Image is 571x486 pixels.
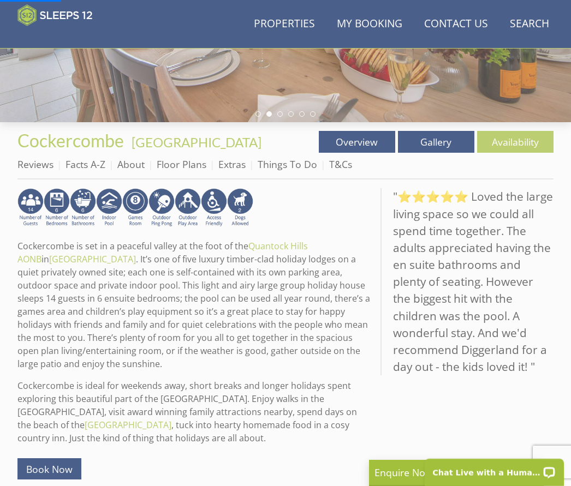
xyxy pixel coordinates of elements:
[218,158,246,171] a: Extras
[332,12,407,37] a: My Booking
[66,158,105,171] a: Facts A-Z
[175,188,201,227] img: AD_4nXfjdDqPkGBf7Vpi6H87bmAUe5GYCbodrAbU4sf37YN55BCjSXGx5ZgBV7Vb9EJZsXiNVuyAiuJUB3WVt-w9eJ0vaBcHg...
[227,188,253,227] img: AD_4nXe3ZEMMYZSnCeK6QA0WFeR0RV6l---ElHmqkEYi0_WcfhtMgpEskfIc8VIOFjLKPTAVdYBfwP5wkTZHMgYhpNyJ6THCM...
[380,188,554,375] blockquote: "⭐⭐⭐⭐⭐ Loved the large living space so we could all spend time together. The adults appreciated h...
[17,379,372,445] p: Cockercombe is ideal for weekends away, short breaks and longer holidays spent exploring this bea...
[127,134,261,150] span: -
[17,240,308,265] a: Quantock Hills AONB
[85,419,171,431] a: [GEOGRAPHIC_DATA]
[17,158,53,171] a: Reviews
[477,131,554,153] a: Availability
[329,158,352,171] a: T&Cs
[17,458,81,479] a: Book Now
[96,188,122,227] img: AD_4nXei2dp4L7_L8OvME76Xy1PUX32_NMHbHVSts-g-ZAVb8bILrMcUKZI2vRNdEqfWP017x6NFeUMZMqnp0JYknAB97-jDN...
[249,12,319,37] a: Properties
[17,130,124,151] span: Cockercombe
[319,131,395,153] a: Overview
[157,158,206,171] a: Floor Plans
[122,188,148,227] img: AD_4nXdrZMsjcYNLGsKuA84hRzvIbesVCpXJ0qqnwZoX5ch9Zjv73tWe4fnFRs2gJ9dSiUubhZXckSJX_mqrZBmYExREIfryF...
[398,131,474,153] a: Gallery
[132,134,261,150] a: [GEOGRAPHIC_DATA]
[117,158,145,171] a: About
[49,253,136,265] a: [GEOGRAPHIC_DATA]
[44,188,70,227] img: AD_4nXeUPn_PHMaXHV7J9pY6zwX40fHNwi4grZZqOeCs8jntn3cqXJIl9N0ouvZfLpt8349PQS5yLNlr06ycjLFpfJV5rUFve...
[374,465,538,479] p: Enquire Now
[70,188,96,227] img: AD_4nXcXNpYDZXOBbgKRPEBCaCiOIsoVeJcYnRY4YZ47RmIfjOLfmwdYBtQTxcKJd6HVFC_WLGi2mB_1lWquKfYs6Lp6-6TPV...
[505,12,554,37] a: Search
[12,33,127,42] iframe: Customer reviews powered by Trustpilot
[17,130,127,151] a: Cockercombe
[258,158,317,171] a: Things To Do
[420,12,492,37] a: Contact Us
[17,4,93,26] img: Sleeps 12
[418,452,571,486] iframe: LiveChat chat widget
[17,239,372,370] p: Cockercombe is set in a peaceful valley at the foot of the in . It’s one of five luxury timber-cl...
[201,188,227,227] img: AD_4nXf6qPqCj3eh5rr-rRhUl-Oq7vYp7jEH2B6955dPHHHq-c85Cj21s5KhJO8RM9RVIa6gbYbw-2k7u3TECEWlxZeb1ex32...
[148,188,175,227] img: AD_4nXedYSikxxHOHvwVe1zj-uvhWiDuegjd4HYl2n2bWxGQmKrAZgnJMrbhh58_oki_pZTOANg4PdWvhHYhVneqXfw7gvoLH...
[17,188,44,227] img: AD_4nXfv62dy8gRATOHGNfSP75DVJJaBcdzd0qX98xqyk7UjzX1qaSeW2-XwITyCEUoo8Y9WmqxHWlJK_gMXd74SOrsYAJ_vK...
